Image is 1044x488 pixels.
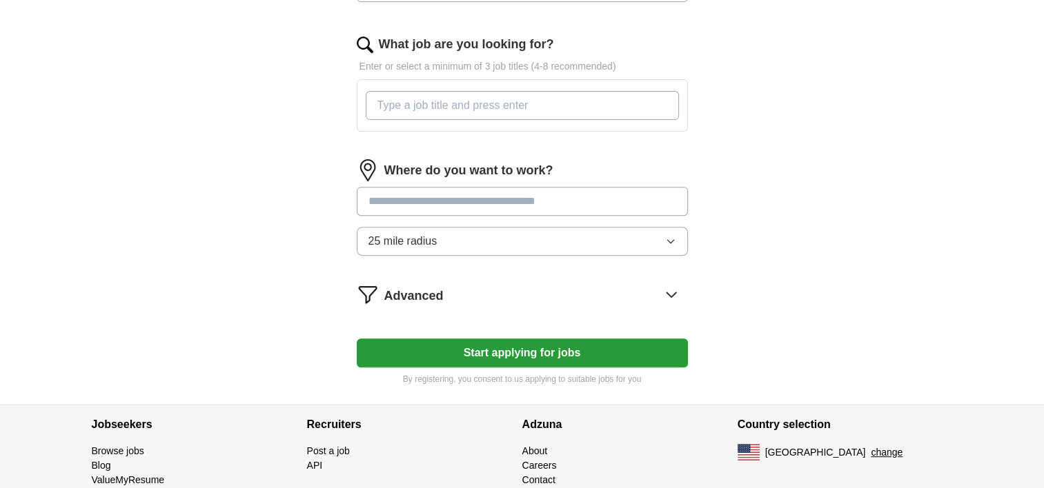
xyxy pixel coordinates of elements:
[738,405,953,444] h4: Country selection
[368,233,437,250] span: 25 mile radius
[92,474,165,485] a: ValueMyResume
[357,283,379,305] img: filter
[307,445,350,456] a: Post a job
[871,445,903,460] button: change
[92,460,111,471] a: Blog
[522,460,557,471] a: Careers
[357,59,688,74] p: Enter or select a minimum of 3 job titles (4-8 recommended)
[522,474,555,485] a: Contact
[307,460,323,471] a: API
[384,287,444,305] span: Advanced
[357,373,688,385] p: By registering, you consent to us applying to suitable jobs for you
[765,445,866,460] span: [GEOGRAPHIC_DATA]
[357,338,688,367] button: Start applying for jobs
[357,37,373,53] img: search.png
[357,227,688,256] button: 25 mile radius
[92,445,144,456] a: Browse jobs
[379,35,554,54] label: What job are you looking for?
[366,91,679,120] input: Type a job title and press enter
[357,159,379,181] img: location.png
[738,444,760,460] img: US flag
[384,161,553,180] label: Where do you want to work?
[522,445,548,456] a: About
